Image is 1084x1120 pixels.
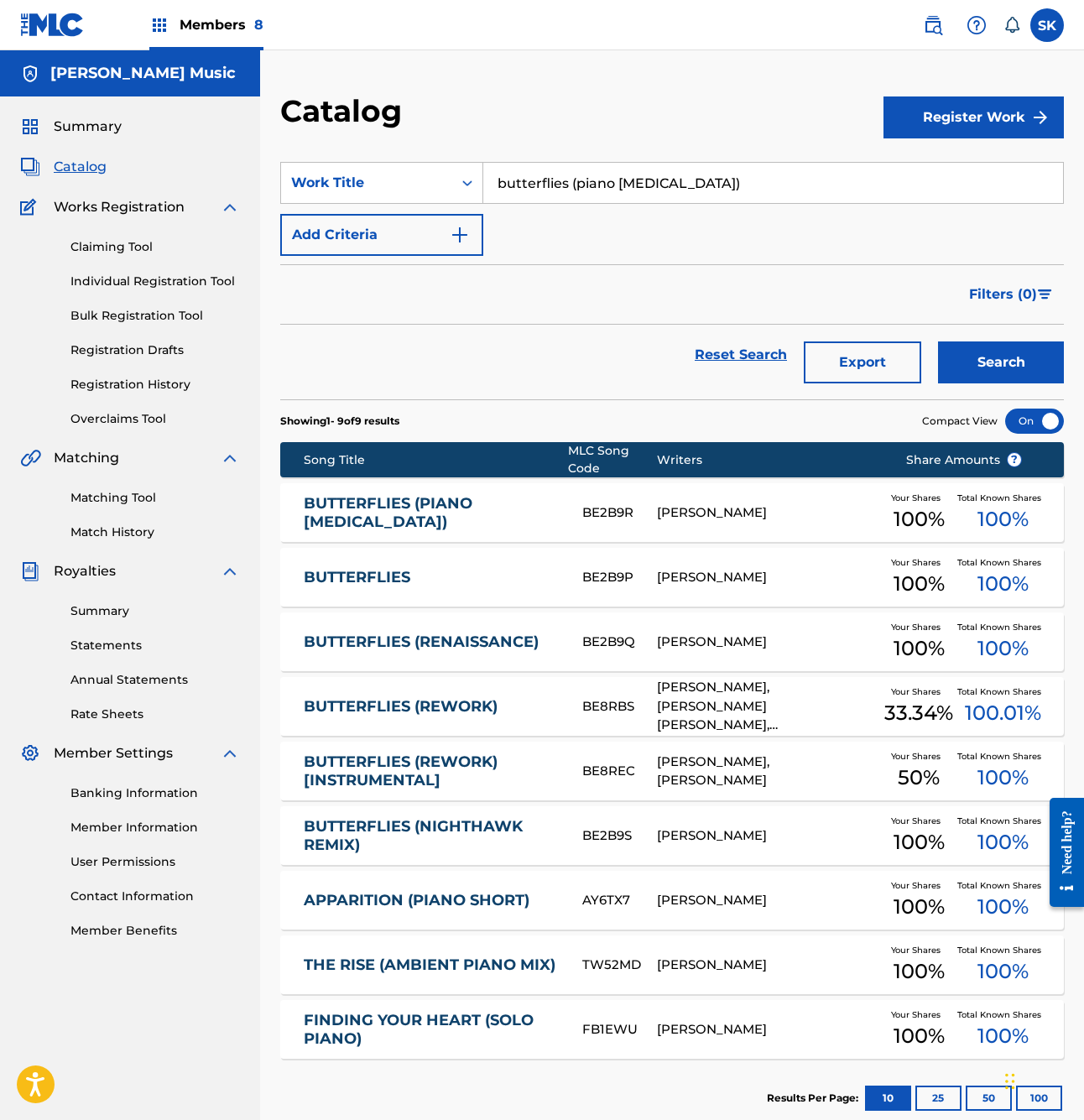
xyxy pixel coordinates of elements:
[938,341,1064,383] button: Search
[220,743,240,763] img: expand
[865,1086,911,1111] button: 10
[70,489,240,507] a: Matching Tool
[70,238,240,256] a: Claiming Tool
[70,706,240,723] a: Rate Sheets
[304,891,560,910] a: APPARITION (PIANO SHORT)
[1038,289,1052,300] img: filter
[657,503,880,523] div: [PERSON_NAME]
[891,685,947,698] span: Your Shares
[977,633,1029,664] span: 100 %
[891,1008,947,1021] span: Your Shares
[923,15,943,35] img: search
[977,1021,1029,1051] span: 100 %
[891,492,947,504] span: Your Shares
[894,892,945,922] span: 100 %
[657,451,880,469] div: Writers
[304,494,560,532] a: BUTTERFLIES (PIANO [MEDICAL_DATA])
[1037,781,1084,925] iframe: Resource Center
[582,503,657,523] div: BE2B9R
[70,524,240,541] a: Match History
[966,1086,1012,1111] button: 50
[1005,1056,1015,1107] div: Drag
[957,815,1048,827] span: Total Known Shares
[70,307,240,325] a: Bulk Registration Tool
[20,157,40,177] img: Catalog
[582,956,657,975] div: TW52MD
[894,633,945,664] span: 100 %
[916,8,950,42] a: Public Search
[883,96,1064,138] button: Register Work
[70,853,240,871] a: User Permissions
[957,944,1048,956] span: Total Known Shares
[280,92,410,130] h2: Catalog
[20,743,40,763] img: Member Settings
[977,763,1029,793] span: 100 %
[884,698,953,728] span: 33.34 %
[20,197,42,217] img: Works Registration
[894,504,945,534] span: 100 %
[304,697,560,716] a: BUTTERFLIES (REWORK)
[304,753,560,790] a: BUTTERFLIES (REWORK) [INSTRUMENTAL]
[977,569,1029,599] span: 100 %
[957,750,1048,763] span: Total Known Shares
[686,336,795,373] a: Reset Search
[977,956,1029,987] span: 100 %
[915,1086,962,1111] button: 25
[898,763,940,793] span: 50 %
[977,892,1029,922] span: 100 %
[220,197,240,217] img: expand
[957,1008,1048,1021] span: Total Known Shares
[657,826,880,846] div: [PERSON_NAME]
[891,815,947,827] span: Your Shares
[977,827,1029,857] span: 100 %
[54,157,107,177] span: Catalog
[906,451,1022,469] span: Share Amounts
[957,685,1048,698] span: Total Known Shares
[1030,8,1064,42] div: User Menu
[220,448,240,468] img: expand
[657,891,880,910] div: [PERSON_NAME]
[894,569,945,599] span: 100 %
[20,157,107,177] a: CatalogCatalog
[582,762,657,781] div: BE8REC
[894,827,945,857] span: 100 %
[70,376,240,393] a: Registration History
[20,13,85,37] img: MLC Logo
[894,1021,945,1051] span: 100 %
[804,341,921,383] button: Export
[1003,17,1020,34] div: Notifications
[969,284,1037,305] span: Filters ( 0 )
[891,621,947,633] span: Your Shares
[891,879,947,892] span: Your Shares
[180,15,263,34] span: Members
[957,879,1048,892] span: Total Known Shares
[959,273,1064,315] button: Filters (0)
[967,15,987,35] img: help
[20,64,40,84] img: Accounts
[977,504,1029,534] span: 100 %
[54,117,122,137] span: Summary
[960,8,993,42] div: Help
[70,819,240,836] a: Member Information
[50,64,236,83] h5: Tony Anderson Music
[20,117,122,137] a: SummarySummary
[70,341,240,359] a: Registration Drafts
[582,891,657,910] div: AY6TX7
[54,561,116,581] span: Royalties
[922,414,998,429] span: Compact View
[891,750,947,763] span: Your Shares
[149,15,169,35] img: Top Rightsholders
[957,621,1048,633] span: Total Known Shares
[70,410,240,428] a: Overclaims Tool
[1000,1039,1084,1120] div: Chat Widget
[767,1091,863,1106] p: Results Per Page:
[20,117,40,137] img: Summary
[450,225,470,245] img: 9d2ae6d4665cec9f34b9.svg
[304,956,560,975] a: THE RISE (AMBIENT PIANO MIX)
[70,784,240,802] a: Banking Information
[304,817,560,855] a: BUTTERFLIES (NIGHTHAWK REMIX)
[657,956,880,975] div: [PERSON_NAME]
[20,561,40,581] img: Royalties
[304,633,560,652] a: BUTTERFLIES (RENAISSANCE)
